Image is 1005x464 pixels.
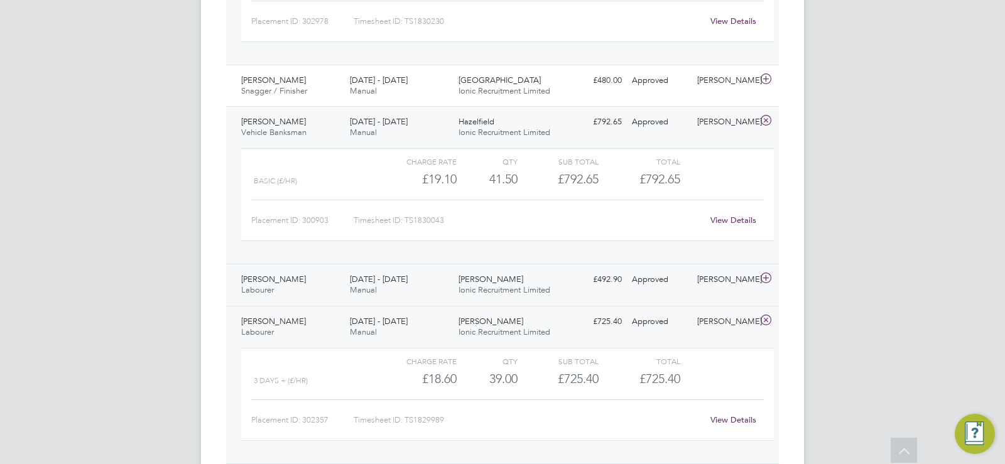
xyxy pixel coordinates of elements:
[457,154,518,169] div: QTY
[692,269,758,290] div: [PERSON_NAME]
[350,326,377,337] span: Manual
[692,112,758,132] div: [PERSON_NAME]
[562,269,627,290] div: £492.90
[350,316,408,326] span: [DATE] - [DATE]
[518,154,599,169] div: Sub Total
[350,116,408,127] span: [DATE] - [DATE]
[251,11,354,31] div: Placement ID: 302978
[251,410,354,430] div: Placement ID: 302357
[599,353,680,369] div: Total
[350,274,408,284] span: [DATE] - [DATE]
[459,85,550,96] span: Ionic Recruitment Limited
[955,414,995,454] button: Engage Resource Center
[354,11,702,31] div: Timesheet ID: TS1830230
[459,274,523,284] span: [PERSON_NAME]
[627,70,692,91] div: Approved
[241,116,306,127] span: [PERSON_NAME]
[518,369,599,389] div: £725.40
[241,316,306,326] span: [PERSON_NAME]
[376,369,457,389] div: £18.60
[457,369,518,389] div: 39.00
[562,70,627,91] div: £480.00
[354,210,702,230] div: Timesheet ID: TS1830043
[710,16,756,26] a: View Details
[241,284,274,295] span: Labourer
[518,353,599,369] div: Sub Total
[562,112,627,132] div: £792.65
[459,284,550,295] span: Ionic Recruitment Limited
[692,70,758,91] div: [PERSON_NAME]
[692,311,758,332] div: [PERSON_NAME]
[241,127,307,138] span: Vehicle Banksman
[254,376,308,385] span: 3 Days + (£/HR)
[350,85,377,96] span: Manual
[710,215,756,225] a: View Details
[459,326,550,337] span: Ionic Recruitment Limited
[639,371,680,386] span: £725.40
[376,353,457,369] div: Charge rate
[241,75,306,85] span: [PERSON_NAME]
[710,414,756,425] a: View Details
[599,154,680,169] div: Total
[254,176,297,185] span: Basic (£/HR)
[350,127,377,138] span: Manual
[562,311,627,332] div: £725.40
[251,210,354,230] div: Placement ID: 300903
[241,274,306,284] span: [PERSON_NAME]
[518,169,599,190] div: £792.65
[459,127,550,138] span: Ionic Recruitment Limited
[241,326,274,337] span: Labourer
[354,410,702,430] div: Timesheet ID: TS1829989
[457,353,518,369] div: QTY
[639,171,680,186] span: £792.65
[459,316,523,326] span: [PERSON_NAME]
[627,311,692,332] div: Approved
[457,169,518,190] div: 41.50
[627,112,692,132] div: Approved
[459,75,541,85] span: [GEOGRAPHIC_DATA]
[376,154,457,169] div: Charge rate
[350,75,408,85] span: [DATE] - [DATE]
[350,284,377,295] span: Manual
[376,169,457,190] div: £19.10
[627,269,692,290] div: Approved
[241,85,307,96] span: Snagger / Finisher
[459,116,494,127] span: Hazelfield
